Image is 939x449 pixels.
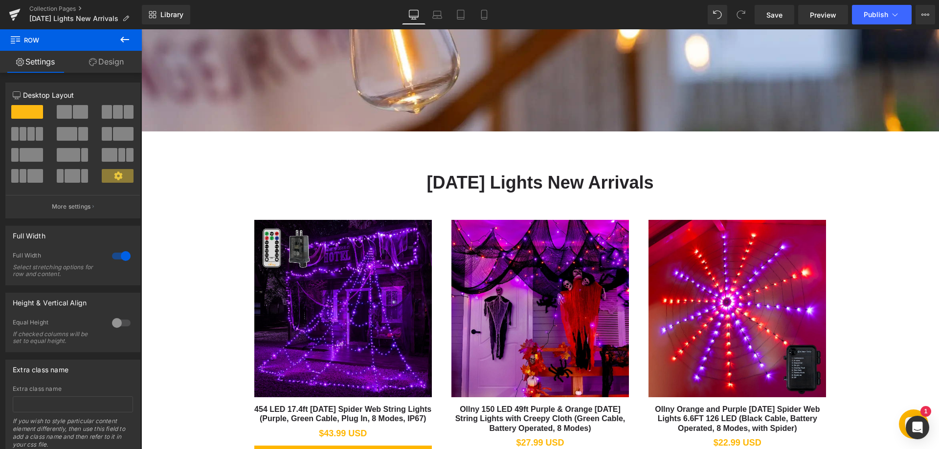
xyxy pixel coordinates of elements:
[52,202,91,211] p: More settings
[142,5,190,24] a: New Library
[13,293,87,307] div: Height & Vertical Align
[310,375,488,404] a: Ollny 150 LED 49ft Purple & Orange [DATE] String Lights with Creepy Cloth (Green Cable, Battery O...
[425,5,449,24] a: Laptop
[402,5,425,24] a: Desktop
[178,399,225,409] span: $43.99 USD
[6,195,140,218] button: More settings
[71,51,142,73] a: Design
[13,360,68,374] div: Extra class name
[864,11,888,19] span: Publish
[507,375,685,404] a: Ollny Orange and Purple [DATE] Spider Web Lights 6.6FT 126 LED (Black Cable, Battery Operated, 8 ...
[916,5,935,24] button: More
[708,5,727,24] button: Undo
[766,10,782,20] span: Save
[906,416,929,439] div: Open Intercom Messenger
[29,15,118,22] span: [DATE] Lights New Arrivals
[755,380,790,412] inbox-online-store-chat: Shopify online store chat
[13,385,133,392] div: Extra class name
[310,191,488,368] img: Ollny 150 LED 49ft Purple & Orange Halloween String Lights with Creepy Cloth (Green Cable, Batter...
[29,5,142,13] a: Collection Pages
[798,5,848,24] a: Preview
[810,10,836,20] span: Preview
[852,5,912,24] button: Publish
[375,408,423,418] span: $27.99 USD
[13,319,102,329] div: Equal Height
[13,226,45,240] div: Full Width
[449,5,472,24] a: Tablet
[10,29,108,51] span: Row
[160,10,183,19] span: Library
[731,5,751,24] button: Redo
[472,5,496,24] a: Mobile
[572,408,620,418] span: $22.99 USD
[13,252,102,262] div: Full Width
[141,29,939,449] iframe: To enrich screen reader interactions, please activate Accessibility in Grammarly extension settings
[13,331,101,344] div: If checked columns will be set to equal height.
[113,416,291,433] button: Add To Cart
[13,90,133,100] p: Desktop Layout
[13,264,101,278] div: Select stretching options for row and content.
[507,191,685,368] img: Ollny Orange and Purple Halloween Spider Web Lights 6.6FT 126 LED (Black Cable, Battery Operated,...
